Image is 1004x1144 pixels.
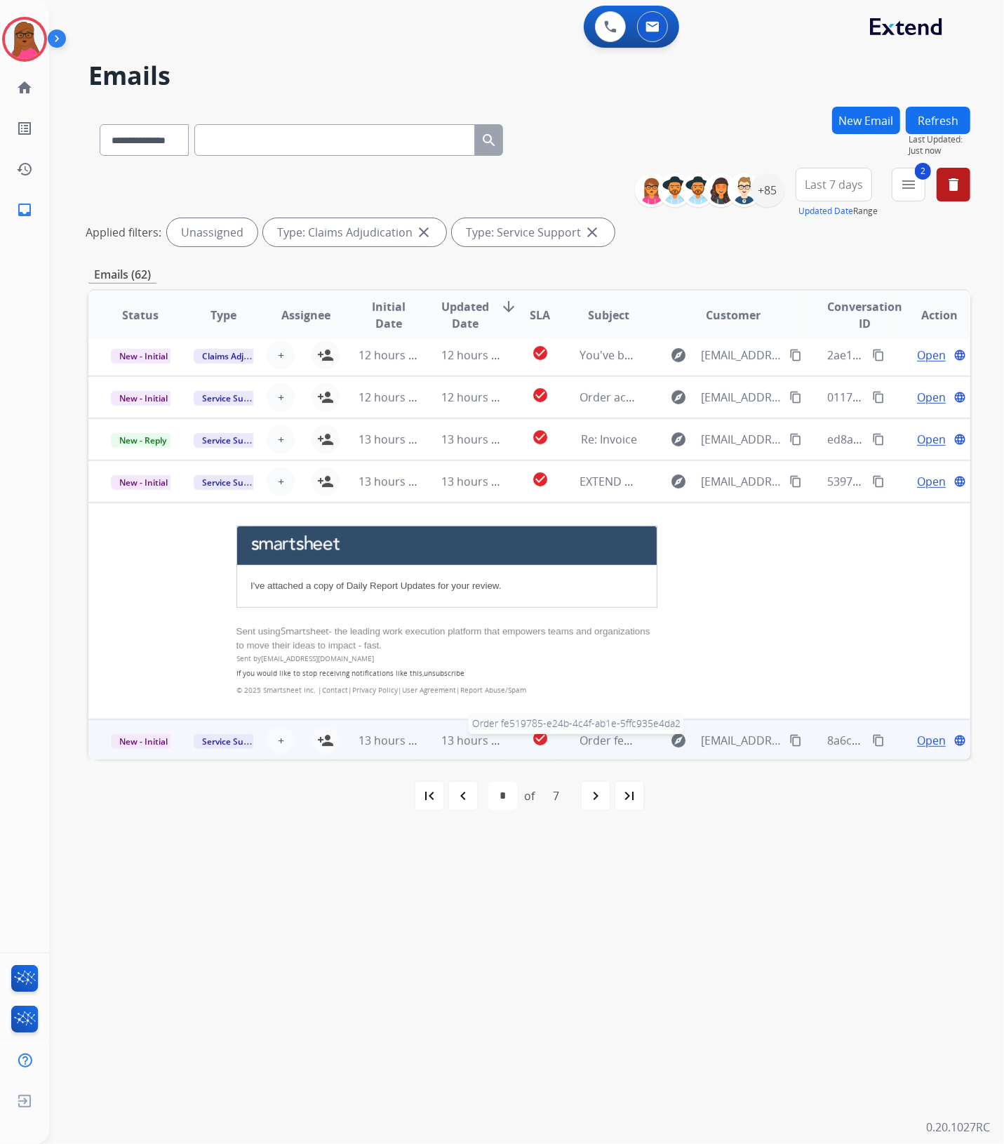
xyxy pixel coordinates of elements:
[263,218,446,246] div: Type: Claims Adjudication
[441,390,511,405] span: 12 hours ago
[322,685,348,695] a: Contact
[111,734,176,749] span: New - Initial
[88,62,970,90] h2: Emails
[111,349,176,364] span: New - Initial
[917,732,946,749] span: Open
[194,391,274,406] span: Service Support
[267,425,295,453] button: +
[706,307,761,324] span: Customer
[278,347,284,364] span: +
[267,726,295,754] button: +
[278,473,284,490] span: +
[789,475,802,488] mat-icon: content_copy
[167,218,257,246] div: Unassigned
[402,685,456,695] a: User Agreement
[86,224,161,241] p: Applied filters:
[452,218,615,246] div: Type: Service Support
[702,389,782,406] span: [EMAIL_ADDRESS][DOMAIN_NAME]
[16,161,33,178] mat-icon: history
[441,347,511,363] span: 12 hours ago
[359,432,428,447] span: 13 hours ago
[945,176,962,193] mat-icon: delete
[909,134,970,145] span: Last Updated:
[261,653,374,663] a: [EMAIL_ADDRESS][DOMAIN_NAME]
[900,176,917,193] mat-icon: menu
[111,475,176,490] span: New - Initial
[317,389,334,406] mat-icon: person_add
[278,389,284,406] span: +
[524,787,535,804] div: of
[359,390,428,405] span: 12 hours ago
[671,473,688,490] mat-icon: explore
[267,341,295,369] button: +
[798,205,878,217] span: Range
[872,391,885,404] mat-icon: content_copy
[455,787,471,804] mat-icon: navigate_before
[580,733,820,748] span: Order fe519785-e24b-4c4f-ab1e-5ffc935e4da2
[481,132,497,149] mat-icon: search
[359,347,428,363] span: 12 hours ago
[267,467,295,495] button: +
[589,307,630,324] span: Subject
[542,782,570,810] div: 7
[671,431,688,448] mat-icon: explore
[281,625,329,637] a: Smartsheet
[16,120,33,137] mat-icon: list_alt
[352,685,398,695] a: Privacy Policy
[278,431,284,448] span: +
[111,391,176,406] span: New - Initial
[278,732,284,749] span: +
[671,389,688,406] mat-icon: explore
[909,145,970,157] span: Just now
[236,653,374,663] font: Sent by
[532,387,549,404] mat-icon: check_circle
[281,307,330,324] span: Assignee
[532,429,549,446] mat-icon: check_circle
[892,168,925,201] button: 2
[702,431,782,448] span: [EMAIL_ADDRESS][DOMAIN_NAME]
[872,433,885,446] mat-icon: content_copy
[789,391,802,404] mat-icon: content_copy
[317,473,334,490] mat-icon: person_add
[915,163,931,180] span: 2
[872,734,885,747] mat-icon: content_copy
[236,685,526,695] font: © 2025 Smartsheet Inc. | | | |
[16,201,33,218] mat-icon: inbox
[581,432,637,447] span: Re: Invoice
[359,474,428,489] span: 13 hours ago
[441,474,511,489] span: 13 hours ago
[789,734,802,747] mat-icon: content_copy
[888,291,970,340] th: Action
[236,668,464,678] font: If you would like to stop receiving notifications like this,
[805,182,863,187] span: Last 7 days
[953,433,966,446] mat-icon: language
[587,787,604,804] mat-icon: navigate_next
[580,390,822,405] span: Order ac7bcc5e-c0fa-4166-9882-f1255aa6a904
[580,474,762,489] span: EXTEND WARRANTY DAILY REPORT
[317,347,334,364] mat-icon: person_add
[415,224,432,241] mat-icon: close
[421,787,438,804] mat-icon: first_page
[359,733,428,748] span: 13 hours ago
[789,433,802,446] mat-icon: content_copy
[441,733,511,748] span: 13 hours ago
[317,431,334,448] mat-icon: person_add
[267,383,295,411] button: +
[917,389,946,406] span: Open
[210,307,236,324] span: Type
[953,349,966,361] mat-icon: language
[88,266,156,284] p: Emails (62)
[789,349,802,361] mat-icon: content_copy
[500,298,517,315] mat-icon: arrow_downward
[194,734,274,749] span: Service Support
[236,625,657,653] div: Sent using - the leading work execution platform that empowers teams and organizations to move th...
[441,432,511,447] span: 13 hours ago
[424,668,464,678] a: unsubscribe
[953,391,966,404] mat-icon: language
[702,347,782,364] span: [EMAIL_ADDRESS][DOMAIN_NAME]
[671,732,688,749] mat-icon: explore
[469,713,684,734] span: Order fe519785-e24b-4c4f-ab1e-5ffc935e4da2
[5,20,44,59] img: avatar
[194,433,274,448] span: Service Support
[872,349,885,361] mat-icon: content_copy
